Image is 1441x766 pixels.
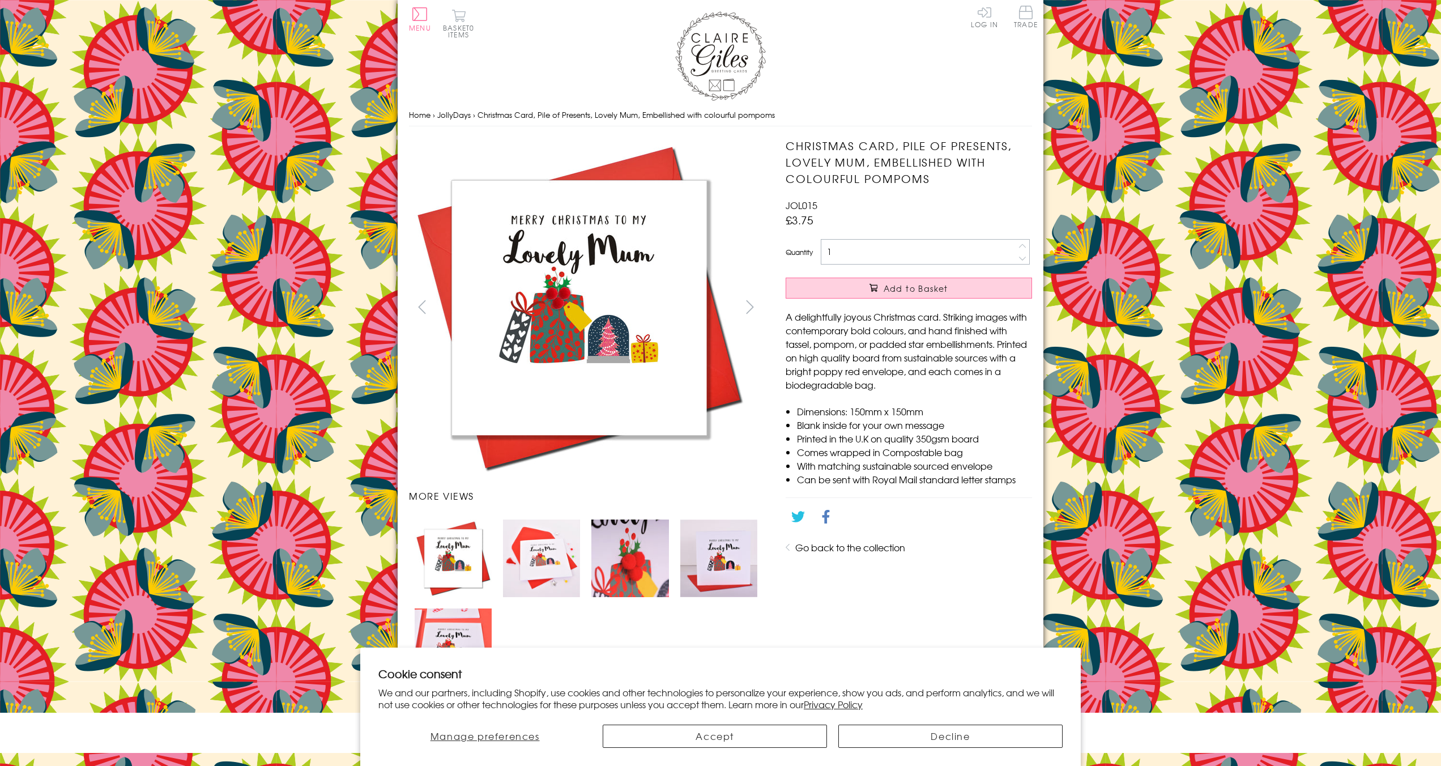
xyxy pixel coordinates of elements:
[409,138,749,478] img: Christmas Card, Pile of Presents, Lovely Mum, Embellished with colourful pompoms
[786,247,813,257] label: Quantity
[415,520,492,597] img: Christmas Card, Pile of Presents, Lovely Mum, Embellished with colourful pompoms
[437,109,471,120] a: JollyDays
[838,725,1063,748] button: Decline
[786,212,813,228] span: £3.75
[786,138,1032,186] h1: Christmas Card, Pile of Presents, Lovely Mum, Embellished with colourful pompoms
[804,697,863,711] a: Privacy Policy
[680,520,757,597] img: Christmas Card, Pile of Presents, Lovely Mum, Embellished with colourful pompoms
[884,283,948,294] span: Add to Basket
[433,109,435,120] span: ›
[786,310,1032,391] p: A delightfully joyous Christmas card. Striking images with contemporary bold colours, and hand fi...
[415,608,492,686] img: Christmas Card, Pile of Presents, Lovely Mum, Embellished with colourful pompoms
[675,11,766,101] img: Claire Giles Greetings Cards
[737,294,763,320] button: next
[1014,6,1038,30] a: Trade
[409,514,763,691] ul: Carousel Pagination
[409,489,763,503] h3: More views
[478,109,775,120] span: Christmas Card, Pile of Presents, Lovely Mum, Embellished with colourful pompoms
[430,729,540,743] span: Manage preferences
[786,198,817,212] span: JOL015
[378,725,591,748] button: Manage preferences
[603,725,827,748] button: Accept
[1014,6,1038,28] span: Trade
[786,278,1032,299] button: Add to Basket
[795,541,905,554] a: Go back to the collection
[763,138,1103,478] img: Christmas Card, Pile of Presents, Lovely Mum, Embellished with colourful pompoms
[409,109,430,120] a: Home
[675,514,763,602] li: Carousel Page 4
[448,23,474,40] span: 0 items
[409,104,1032,127] nav: breadcrumbs
[409,514,497,602] li: Carousel Page 1 (Current Slide)
[409,7,431,31] button: Menu
[797,432,1032,445] li: Printed in the U.K on quality 350gsm board
[497,514,586,602] li: Carousel Page 2
[586,514,674,602] li: Carousel Page 3
[378,687,1063,710] p: We and our partners, including Shopify, use cookies and other technologies to personalize your ex...
[591,520,668,597] img: Christmas Card, Pile of Presents, Lovely Mum, Embellished with colourful pompoms
[797,459,1032,473] li: With matching sustainable sourced envelope
[797,418,1032,432] li: Blank inside for your own message
[409,23,431,33] span: Menu
[378,666,1063,682] h2: Cookie consent
[797,473,1032,486] li: Can be sent with Royal Mail standard letter stamps
[971,6,998,28] a: Log In
[409,294,434,320] button: prev
[797,405,1032,418] li: Dimensions: 150mm x 150mm
[797,445,1032,459] li: Comes wrapped in Compostable bag
[503,520,580,597] img: Christmas Card, Pile of Presents, Lovely Mum, Embellished with colourful pompoms
[409,603,497,691] li: Carousel Page 5
[473,109,475,120] span: ›
[443,9,474,38] button: Basket0 items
